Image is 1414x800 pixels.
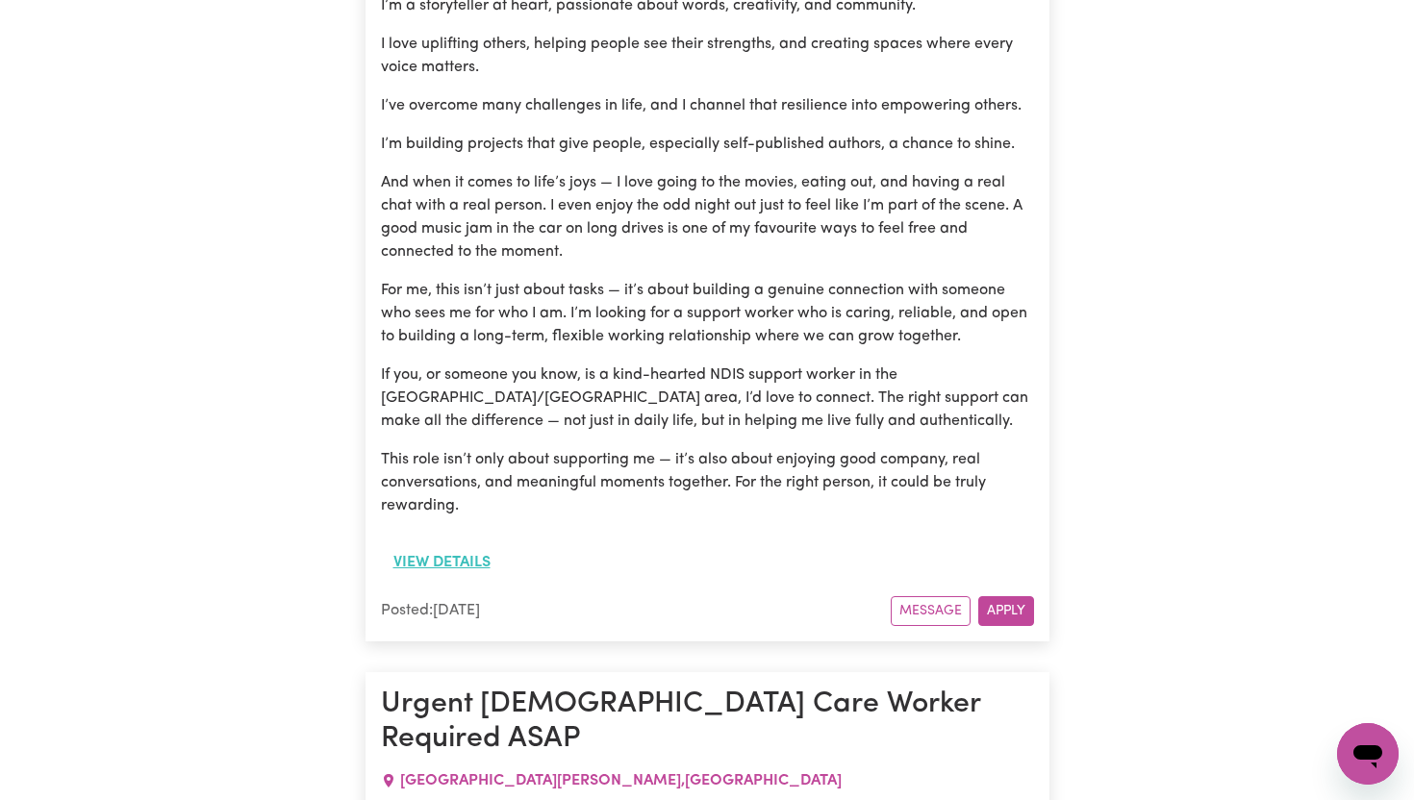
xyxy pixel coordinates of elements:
[381,544,503,581] button: View details
[381,599,891,622] div: Posted: [DATE]
[400,773,842,788] span: [GEOGRAPHIC_DATA][PERSON_NAME] , [GEOGRAPHIC_DATA]
[381,687,1034,758] h1: Urgent [DEMOGRAPHIC_DATA] Care Worker Required ASAP
[381,171,1034,263] p: And when it comes to life’s joys — I love going to the movies, eating out, and having a real chat...
[381,94,1034,117] p: I’ve overcome many challenges in life, and I channel that resilience into empowering others.
[381,279,1034,348] p: For me, this isn’t just about tasks — it’s about building a genuine connection with someone who s...
[891,596,971,626] button: Message
[381,133,1034,156] p: I’m building projects that give people, especially self-published authors, a chance to shine.
[381,448,1034,517] p: This role isn’t only about supporting me — it’s also about enjoying good company, real conversati...
[1337,723,1399,785] iframe: Button to launch messaging window
[381,363,1034,433] p: If you, or someone you know, is a kind-hearted NDIS support worker in the [GEOGRAPHIC_DATA]/[GEOG...
[381,33,1034,79] p: I love uplifting others, helping people see their strengths, and creating spaces where every voic...
[978,596,1034,626] button: Apply for this job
